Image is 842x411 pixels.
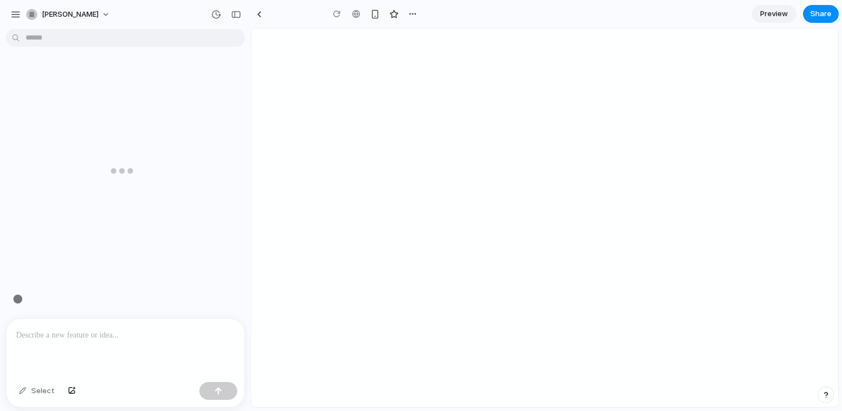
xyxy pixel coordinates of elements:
button: [PERSON_NAME] [22,6,116,23]
a: Preview [752,5,796,23]
span: [PERSON_NAME] [42,9,99,20]
span: Share [810,8,831,19]
button: Share [803,5,839,23]
span: Preview [760,8,788,19]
